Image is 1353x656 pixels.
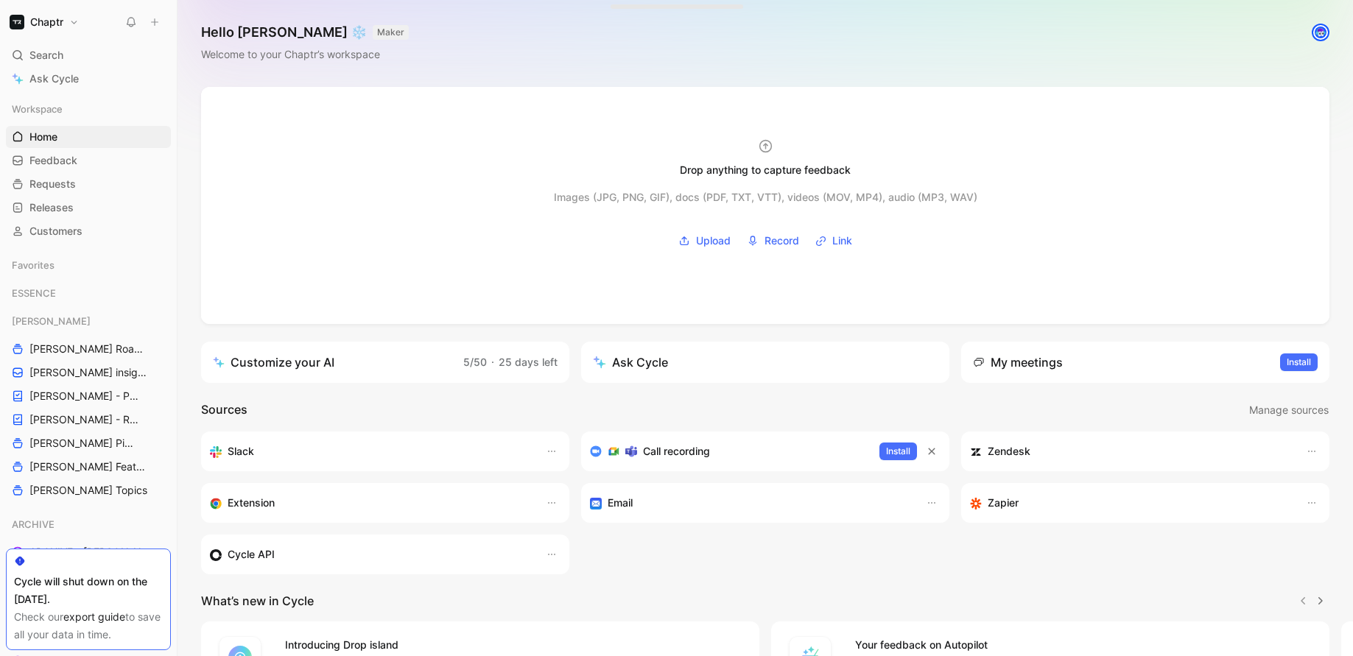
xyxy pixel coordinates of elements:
span: Upload [696,232,731,250]
div: Favorites [6,254,171,276]
a: export guide [63,610,125,623]
a: [PERSON_NAME] Roadmap - open items [6,338,171,360]
span: Home [29,130,57,144]
a: [PERSON_NAME] insights [6,361,171,384]
h3: Cycle API [228,546,275,563]
div: Images (JPG, PNG, GIF), docs (PDF, TXT, VTT), videos (MOV, MP4), audio (MP3, WAV) [554,188,977,206]
div: Capture feedback from thousands of sources with Zapier (survey results, recordings, sheets, etc). [970,494,1291,512]
button: Link [810,230,857,252]
h3: Zendesk [988,442,1030,460]
span: 5/50 [463,356,487,368]
span: ARCHIVE [12,517,55,532]
button: Record [742,230,804,252]
span: Search [29,46,63,64]
span: Requests [29,177,76,191]
span: Ask Cycle [29,70,79,88]
h3: Email [608,494,633,512]
div: Sync customers and create docs [970,442,1291,460]
div: Cycle will shut down on the [DATE]. [14,573,163,608]
div: Welcome to your Chaptr’s workspace [201,46,409,63]
h3: Extension [228,494,275,512]
span: [PERSON_NAME] Roadmap - open items [29,342,146,356]
h2: What’s new in Cycle [201,592,314,610]
button: Install [1280,353,1318,371]
div: Check our to save all your data in time. [14,608,163,643]
span: [PERSON_NAME] - REFINEMENTS [29,412,143,427]
span: ESSENCE [12,286,56,300]
span: [PERSON_NAME] - PLANNINGS [29,389,141,403]
span: 25 days left [499,356,558,368]
a: [PERSON_NAME] Topics [6,479,171,501]
div: Sync customers & send feedback from custom sources. Get inspired by our favorite use case [210,546,531,563]
button: Manage sources [1248,401,1329,420]
div: ARCHIVEARCHIVE - [PERSON_NAME] PipelineARCHIVE - Noa Pipeline [6,513,171,587]
a: [PERSON_NAME] Features [6,456,171,478]
span: Customers [29,224,82,239]
span: [PERSON_NAME] Features [29,459,151,474]
div: ESSENCE [6,282,171,304]
button: Ask Cycle [581,342,949,383]
a: Home [6,126,171,148]
span: · [491,356,494,368]
h4: Your feedback on Autopilot [855,636,1312,654]
span: [PERSON_NAME] Topics [29,483,147,498]
span: Feedback [29,153,77,168]
div: My meetings [973,353,1063,371]
span: Workspace [12,102,63,116]
div: ARCHIVE [6,513,171,535]
div: Customize your AI [213,353,334,371]
h3: Slack [228,442,254,460]
a: Feedback [6,149,171,172]
div: Ask Cycle [593,353,668,371]
div: Sync your customers, send feedback and get updates in Slack [210,442,531,460]
div: [PERSON_NAME][PERSON_NAME] Roadmap - open items[PERSON_NAME] insights[PERSON_NAME] - PLANNINGS[PE... [6,310,171,501]
a: [PERSON_NAME] - REFINEMENTS [6,409,171,431]
div: Workspace [6,98,171,120]
a: Customers [6,220,171,242]
div: ESSENCE [6,282,171,308]
button: Upload [673,230,736,252]
span: [PERSON_NAME] [12,314,91,328]
a: Ask Cycle [6,68,171,90]
h4: Introducing Drop island [285,636,742,654]
span: Link [832,232,852,250]
span: [PERSON_NAME] insights [29,365,150,380]
a: [PERSON_NAME] Pipeline [6,432,171,454]
a: [PERSON_NAME] - PLANNINGS [6,385,171,407]
div: Record & transcribe meetings from Zoom, Meet & Teams. [590,442,868,460]
a: Customize your AI5/50·25 days left [201,342,569,383]
button: MAKER [373,25,409,40]
span: Favorites [12,258,55,272]
span: Install [1287,355,1311,370]
span: ARCHIVE - [PERSON_NAME] Pipeline [29,545,155,560]
button: Install [879,442,917,460]
img: avatar [1313,25,1328,40]
span: Manage sources [1249,401,1329,419]
span: Install [886,444,910,459]
a: Requests [6,173,171,195]
a: Releases [6,197,171,219]
button: ChaptrChaptr [6,12,82,32]
h3: Call recording [643,442,710,460]
h1: Hello [PERSON_NAME] ❄️ [201,24,409,41]
img: Chaptr [10,15,24,29]
div: Drop anything to capture feedback [680,161,851,179]
h2: Sources [201,401,247,420]
span: Record [765,232,799,250]
a: ARCHIVE - [PERSON_NAME] Pipeline [6,541,171,563]
div: Capture feedback from anywhere on the web [210,494,531,512]
span: Releases [29,200,74,215]
div: [PERSON_NAME] [6,310,171,332]
h1: Chaptr [30,15,63,29]
div: Search [6,44,171,66]
h3: Zapier [988,494,1019,512]
span: [PERSON_NAME] Pipeline [29,436,137,451]
div: Forward emails to your feedback inbox [590,494,911,512]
